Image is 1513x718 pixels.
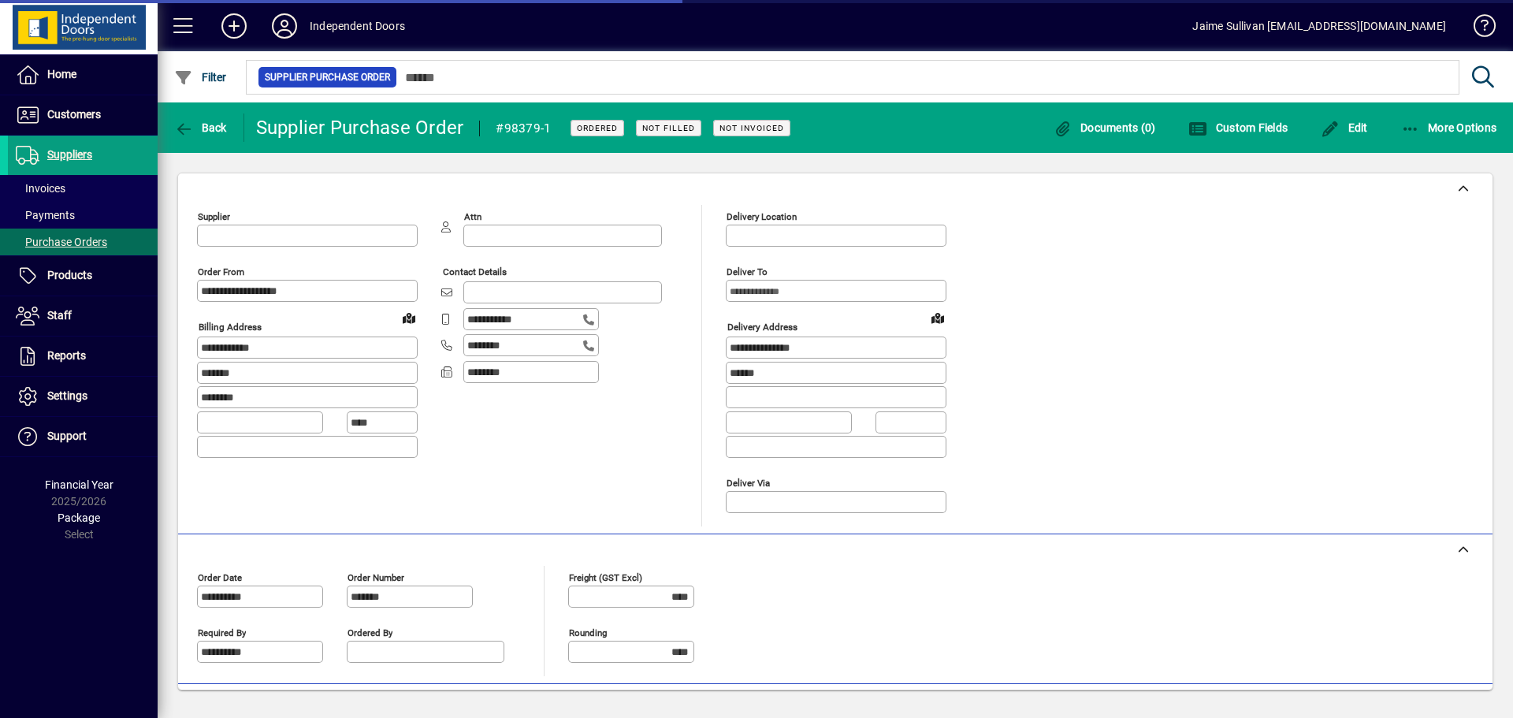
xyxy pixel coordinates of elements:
[47,309,72,322] span: Staff
[569,627,607,638] mat-label: Rounding
[496,116,551,141] div: #98379-1
[174,71,227,84] span: Filter
[16,182,65,195] span: Invoices
[174,121,227,134] span: Back
[47,389,87,402] span: Settings
[198,211,230,222] mat-label: Supplier
[925,305,950,330] a: View on map
[16,236,107,248] span: Purchase Orders
[569,571,642,582] mat-label: Freight (GST excl)
[1054,121,1156,134] span: Documents (0)
[170,63,231,91] button: Filter
[8,95,158,135] a: Customers
[209,12,259,40] button: Add
[1401,121,1497,134] span: More Options
[265,69,390,85] span: Supplier Purchase Order
[8,377,158,416] a: Settings
[198,627,246,638] mat-label: Required by
[198,571,242,582] mat-label: Order date
[8,55,158,95] a: Home
[1050,113,1160,142] button: Documents (0)
[1188,121,1288,134] span: Custom Fields
[719,123,784,133] span: Not Invoiced
[1317,113,1372,142] button: Edit
[464,211,481,222] mat-label: Attn
[348,571,404,582] mat-label: Order number
[158,113,244,142] app-page-header-button: Back
[396,305,422,330] a: View on map
[47,269,92,281] span: Products
[310,13,405,39] div: Independent Doors
[47,349,86,362] span: Reports
[727,477,770,488] mat-label: Deliver via
[1192,13,1446,39] div: Jaime Sullivan [EMAIL_ADDRESS][DOMAIN_NAME]
[8,229,158,255] a: Purchase Orders
[642,123,695,133] span: Not Filled
[259,12,310,40] button: Profile
[8,202,158,229] a: Payments
[1462,3,1493,54] a: Knowledge Base
[8,256,158,296] a: Products
[16,209,75,221] span: Payments
[348,627,392,638] mat-label: Ordered by
[58,512,100,524] span: Package
[1184,113,1292,142] button: Custom Fields
[256,115,464,140] div: Supplier Purchase Order
[47,108,101,121] span: Customers
[45,478,113,491] span: Financial Year
[727,266,768,277] mat-label: Deliver To
[727,211,797,222] mat-label: Delivery Location
[1397,113,1501,142] button: More Options
[1321,121,1368,134] span: Edit
[170,113,231,142] button: Back
[47,148,92,161] span: Suppliers
[8,296,158,336] a: Staff
[8,417,158,456] a: Support
[8,175,158,202] a: Invoices
[8,337,158,376] a: Reports
[47,68,76,80] span: Home
[577,123,618,133] span: Ordered
[198,266,244,277] mat-label: Order from
[47,430,87,442] span: Support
